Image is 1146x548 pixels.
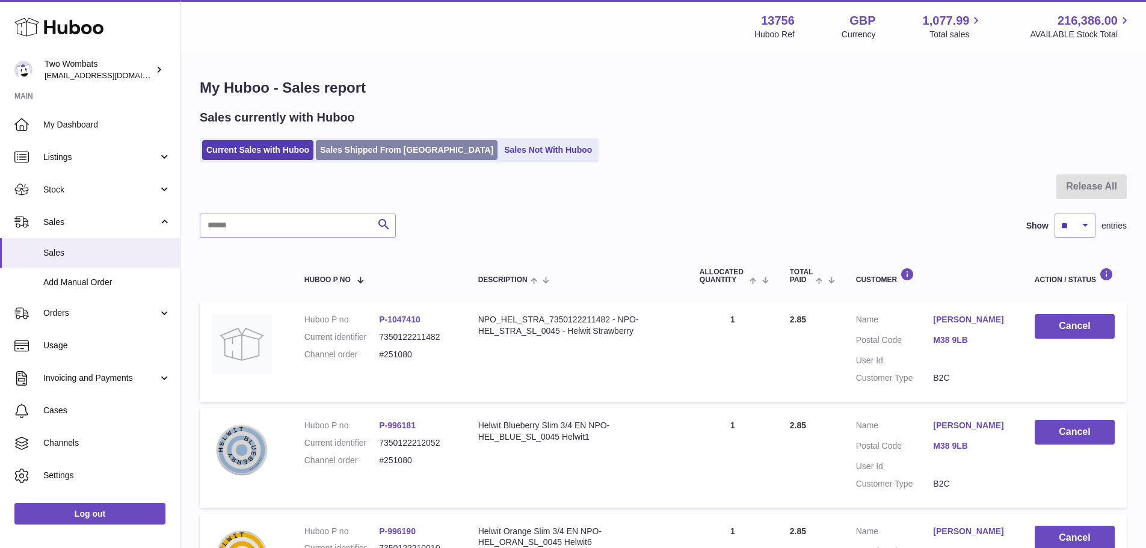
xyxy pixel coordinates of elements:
[923,13,970,29] span: 1,077.99
[856,372,934,384] dt: Customer Type
[304,276,351,284] span: Huboo P no
[1058,13,1118,29] span: 216,386.00
[304,437,379,449] dt: Current identifier
[790,315,806,324] span: 2.85
[856,314,934,328] dt: Name
[200,109,355,126] h2: Sales currently with Huboo
[849,13,875,29] strong: GBP
[500,140,596,160] a: Sales Not With Huboo
[478,276,528,284] span: Description
[856,440,934,455] dt: Postal Code
[856,268,1011,284] div: Customer
[688,302,778,402] td: 1
[1035,314,1115,339] button: Cancel
[1035,420,1115,445] button: Cancel
[933,478,1011,490] dd: B2C
[212,420,272,480] img: Helwit_Blueberry_Slim_3_4_Nicotine_Pouches-7350122212052.webp
[43,340,171,351] span: Usage
[43,247,171,259] span: Sales
[202,140,313,160] a: Current Sales with Huboo
[933,526,1011,537] a: [PERSON_NAME]
[212,314,272,374] img: no-photo.jpg
[43,217,158,228] span: Sales
[754,29,795,40] div: Huboo Ref
[45,58,153,81] div: Two Wombats
[856,334,934,349] dt: Postal Code
[933,372,1011,384] dd: B2C
[1101,220,1127,232] span: entries
[923,13,984,40] a: 1,077.99 Total sales
[761,13,795,29] strong: 13756
[45,70,177,80] span: [EMAIL_ADDRESS][DOMAIN_NAME]
[379,526,416,536] a: P-996190
[43,372,158,384] span: Invoicing and Payments
[790,268,813,284] span: Total paid
[478,314,676,337] div: NPO_HEL_STRA_7350122211482 - NPO-HEL_STRA_SL_0045 - Helwit Strawberry
[842,29,876,40] div: Currency
[933,440,1011,452] a: M38 9LB
[856,420,934,434] dt: Name
[304,331,379,343] dt: Current identifier
[304,526,379,537] dt: Huboo P no
[14,61,32,79] img: internalAdmin-13756@internal.huboo.com
[304,349,379,360] dt: Channel order
[700,268,747,284] span: ALLOCATED Quantity
[1030,29,1132,40] span: AVAILABLE Stock Total
[304,314,379,325] dt: Huboo P no
[933,420,1011,431] a: [PERSON_NAME]
[379,315,421,324] a: P-1047410
[379,420,416,430] a: P-996181
[43,437,171,449] span: Channels
[43,152,158,163] span: Listings
[933,334,1011,346] a: M38 9LB
[933,314,1011,325] a: [PERSON_NAME]
[1026,220,1049,232] label: Show
[1035,268,1115,284] div: Action / Status
[856,461,934,472] dt: User Id
[379,331,454,343] dd: 7350122211482
[304,420,379,431] dt: Huboo P no
[43,119,171,131] span: My Dashboard
[478,420,676,443] div: Helwit Blueberry Slim 3/4 EN NPO-HEL_BLUE_SL_0045 Helwit1
[200,78,1127,97] h1: My Huboo - Sales report
[856,478,934,490] dt: Customer Type
[43,184,158,195] span: Stock
[43,405,171,416] span: Cases
[790,526,806,536] span: 2.85
[856,355,934,366] dt: User Id
[316,140,498,160] a: Sales Shipped From [GEOGRAPHIC_DATA]
[790,420,806,430] span: 2.85
[379,437,454,449] dd: 7350122212052
[43,307,158,319] span: Orders
[43,277,171,288] span: Add Manual Order
[379,455,454,466] dd: #251080
[688,408,778,508] td: 1
[929,29,983,40] span: Total sales
[304,455,379,466] dt: Channel order
[379,349,454,360] dd: #251080
[856,526,934,540] dt: Name
[1030,13,1132,40] a: 216,386.00 AVAILABLE Stock Total
[14,503,165,525] a: Log out
[43,470,171,481] span: Settings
